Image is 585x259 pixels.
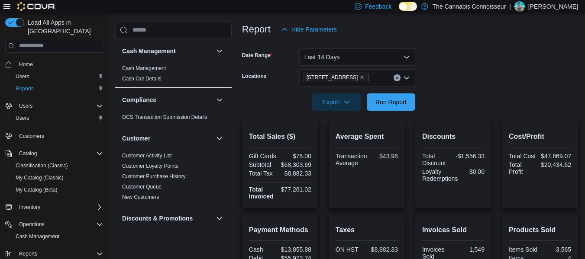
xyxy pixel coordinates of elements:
[509,225,571,235] h2: Products Sold
[12,83,37,94] a: Reports
[122,114,207,120] a: OCS Transaction Submission Details
[433,1,506,12] p: The Cannabis Connoisseur
[509,131,571,142] h2: Cost/Profit
[399,2,417,11] input: Dark Mode
[122,134,213,143] button: Customer
[2,201,107,213] button: Inventory
[16,101,36,111] button: Users
[509,1,511,12] p: |
[16,59,103,70] span: Home
[359,75,365,80] button: Remove 2-1874 Scugog Street from selection in this group
[122,214,213,223] button: Discounts & Promotions
[16,162,68,169] span: Classification (Classic)
[19,204,40,211] span: Inventory
[12,185,103,195] span: My Catalog (Beta)
[9,184,107,196] button: My Catalog (Beta)
[9,172,107,184] button: My Catalog (Classic)
[12,231,103,242] span: Cash Management
[375,98,407,106] span: Run Report
[214,46,225,56] button: Cash Management
[16,202,44,212] button: Inventory
[541,153,571,160] div: $47,869.07
[12,71,32,82] a: Users
[368,246,398,253] div: $8,882.33
[365,2,391,11] span: Feedback
[19,61,33,68] span: Home
[12,231,63,242] a: Cash Management
[12,83,103,94] span: Reports
[122,184,162,190] a: Customer Queue
[19,102,32,109] span: Users
[9,230,107,243] button: Cash Management
[122,214,193,223] h3: Discounts & Promotions
[122,114,207,121] span: OCS Transaction Submission Details
[122,65,166,71] a: Cash Management
[115,112,232,126] div: Compliance
[2,218,107,230] button: Operations
[303,73,369,82] span: 2-1874 Scugog Street
[24,18,103,35] span: Load All Apps in [GEOGRAPHIC_DATA]
[122,163,178,169] span: Customer Loyalty Points
[214,213,225,224] button: Discounts & Promotions
[12,160,103,171] span: Classification (Classic)
[509,246,538,253] div: Items Sold
[122,96,213,104] button: Compliance
[16,219,103,230] span: Operations
[16,186,58,193] span: My Catalog (Beta)
[12,113,32,123] a: Users
[122,47,213,55] button: Cash Management
[12,113,103,123] span: Users
[214,95,225,105] button: Compliance
[16,85,34,92] span: Reports
[122,163,178,169] a: Customer Loyalty Points
[122,153,172,159] a: Customer Activity List
[281,186,311,193] div: $77,261.02
[422,225,485,235] h2: Invoices Sold
[336,153,367,166] div: Transaction Average
[122,75,162,82] span: Cash Out Details
[122,47,176,55] h3: Cash Management
[122,233,145,239] a: Discounts
[422,168,458,182] div: Loyalty Redemptions
[16,115,29,122] span: Users
[122,134,150,143] h3: Customer
[249,246,278,253] div: Cash
[242,73,267,80] label: Locations
[16,233,59,240] span: Cash Management
[509,153,537,160] div: Total Cost
[16,59,36,70] a: Home
[12,160,71,171] a: Classification (Classic)
[16,73,29,80] span: Users
[336,246,365,253] div: ON HST
[19,150,37,157] span: Catalog
[528,1,578,12] p: [PERSON_NAME]
[249,225,311,235] h2: Payment Methods
[249,161,278,168] div: Subtotal
[542,246,571,253] div: 3,565
[242,52,273,59] label: Date Range
[249,170,278,177] div: Total Tax
[394,74,401,81] button: Clear input
[282,153,311,160] div: $75.00
[278,21,340,38] button: Hide Parameters
[9,83,107,95] button: Reports
[115,150,232,206] div: Customer
[16,148,40,159] button: Catalog
[12,185,61,195] a: My Catalog (Beta)
[122,194,159,201] span: New Customers
[16,130,103,141] span: Customers
[541,161,571,168] div: $20,434.62
[16,249,103,259] span: Reports
[9,112,107,124] button: Users
[16,148,103,159] span: Catalog
[312,93,361,111] button: Export
[514,1,525,12] div: Joey Sytsma
[461,168,485,175] div: $0.00
[16,249,41,259] button: Reports
[455,153,485,160] div: -$1,556.33
[281,246,311,253] div: $13,855.88
[455,246,485,253] div: 1,549
[122,183,162,190] span: Customer Queue
[17,2,56,11] img: Cova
